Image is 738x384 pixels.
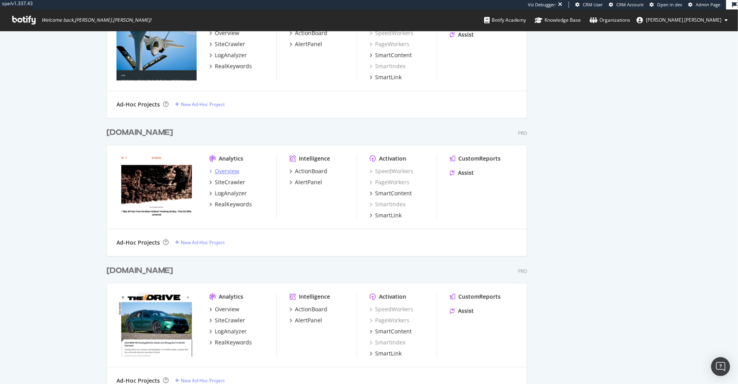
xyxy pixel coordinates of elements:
a: CustomReports [450,155,501,163]
a: CRM User [575,2,603,8]
a: Botify Academy [484,9,526,31]
a: SmartIndex [370,339,406,347]
a: SpeedWorkers [370,29,413,37]
div: SmartContent [375,328,412,335]
a: SpeedWorkers [370,167,413,175]
a: RealKeywords [209,200,252,208]
a: SmartLink [370,212,402,219]
a: New Ad-Hoc Project [175,239,225,246]
a: SiteCrawler [209,40,245,48]
div: Organizations [590,16,630,24]
div: Intelligence [299,155,330,163]
div: ActionBoard [295,29,327,37]
div: ActionBoard [295,167,327,175]
span: ryan.flanagan [646,17,721,23]
div: RealKeywords [215,200,252,208]
a: AlertPanel [289,178,322,186]
a: Overview [209,305,239,313]
div: Activation [379,293,406,301]
div: SmartContent [375,51,412,59]
a: SiteCrawler [209,178,245,186]
div: Intelligence [299,293,330,301]
div: Ad-Hoc Projects [116,239,160,247]
div: CustomReports [458,155,501,163]
div: Viz Debugger: [528,2,556,8]
div: Pro [518,130,527,137]
a: LogAnalyzer [209,189,247,197]
a: Overview [209,29,239,37]
div: Pro [518,268,527,275]
a: AlertPanel [289,40,322,48]
div: Assist [458,169,474,177]
div: AlertPanel [295,317,322,324]
div: [DOMAIN_NAME] [107,265,173,277]
div: SiteCrawler [215,317,245,324]
a: CustomReports [450,293,501,301]
a: SmartIndex [370,200,406,208]
a: PageWorkers [370,40,409,48]
a: LogAnalyzer [209,328,247,335]
a: Assist [450,31,474,39]
a: SmartContent [370,328,412,335]
div: Overview [215,305,239,313]
a: SmartContent [370,189,412,197]
div: RealKeywords [215,339,252,347]
div: SmartContent [375,189,412,197]
a: ActionBoard [289,29,327,37]
a: New Ad-Hoc Project [175,101,225,108]
a: Assist [450,169,474,177]
a: RealKeywords [209,62,252,70]
div: RealKeywords [215,62,252,70]
div: Analytics [219,293,243,301]
div: New Ad-Hoc Project [181,239,225,246]
img: thedrive.com [116,293,197,357]
div: Overview [215,167,239,175]
a: LogAnalyzer [209,51,247,59]
div: ActionBoard [295,305,327,313]
img: outdoorlife.com [116,155,197,219]
a: PageWorkers [370,178,409,186]
div: LogAnalyzer [215,189,247,197]
div: SmartLink [375,350,402,358]
a: AlertPanel [289,317,322,324]
div: SmartLink [375,212,402,219]
a: [DOMAIN_NAME] [107,265,176,277]
button: [PERSON_NAME].[PERSON_NAME] [630,14,734,26]
a: SmartContent [370,51,412,59]
a: RealKeywords [209,339,252,347]
a: SmartIndex [370,62,406,70]
div: SmartLink [375,73,402,81]
div: Knowledge Base [535,16,581,24]
a: Assist [450,307,474,315]
div: LogAnalyzer [215,328,247,335]
div: New Ad-Hoc Project [181,377,225,384]
span: CRM Account [616,2,644,7]
div: SiteCrawler [215,40,245,48]
div: Botify Academy [484,16,526,24]
a: Open in dev [650,2,682,8]
a: Knowledge Base [535,9,581,31]
div: AlertPanel [295,40,322,48]
a: CRM Account [609,2,644,8]
a: ActionBoard [289,305,327,313]
a: PageWorkers [370,317,409,324]
span: Admin Page [696,2,720,7]
div: Open Intercom Messenger [711,357,730,376]
span: Welcome back, [PERSON_NAME].[PERSON_NAME] ! [41,17,151,23]
div: Activation [379,155,406,163]
div: CustomReports [458,293,501,301]
a: SmartLink [370,350,402,358]
a: ActionBoard [289,167,327,175]
img: twz.com [116,17,197,81]
a: SmartLink [370,73,402,81]
div: SpeedWorkers [370,305,413,313]
div: Ad-Hoc Projects [116,101,160,109]
div: Assist [458,31,474,39]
